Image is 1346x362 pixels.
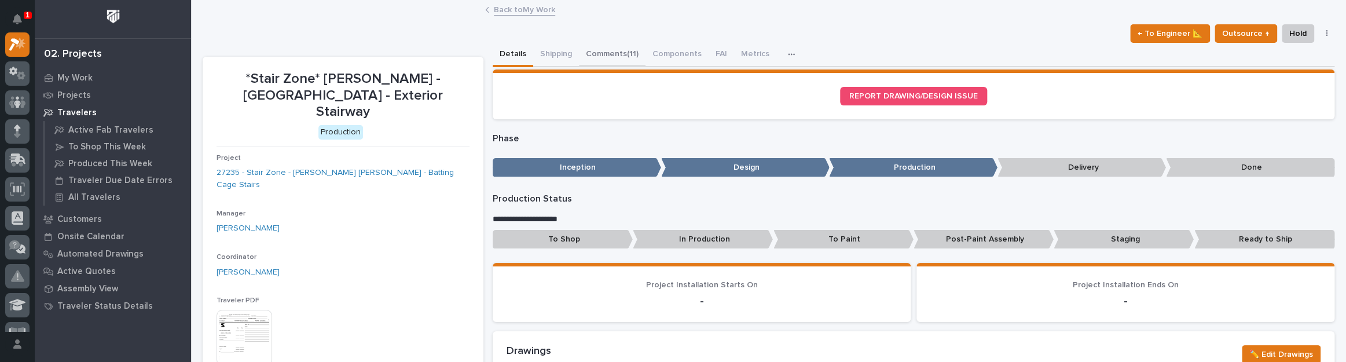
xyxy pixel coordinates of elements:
a: Produced This Week [45,155,191,171]
button: Components [646,43,709,67]
p: Phase [493,133,1334,144]
p: Customers [57,214,102,225]
p: Traveler Due Date Errors [68,175,173,186]
a: Assembly View [35,280,191,297]
p: Delivery [997,158,1166,177]
p: Done [1166,158,1334,177]
p: Staging [1054,230,1194,249]
p: 1 [25,11,30,19]
button: Metrics [734,43,776,67]
p: Active Fab Travelers [68,125,153,136]
p: Production Status [493,193,1334,204]
button: FAI [709,43,734,67]
a: Active Quotes [35,262,191,280]
p: Travelers [57,108,97,118]
p: Produced This Week [68,159,152,169]
p: To Shop This Week [68,142,146,152]
span: ← To Engineer 📐 [1138,27,1202,41]
a: [PERSON_NAME] [217,222,280,235]
span: Project Installation Starts On [646,281,757,289]
p: All Travelers [68,192,120,203]
button: Outsource ↑ [1215,24,1277,43]
p: Active Quotes [57,266,116,277]
div: Notifications1 [14,14,30,32]
span: ✏️ Edit Drawings [1249,348,1313,361]
button: Notifications [5,7,30,31]
a: Traveler Due Date Errors [45,172,191,188]
p: Design [661,158,830,177]
span: Manager [217,210,245,217]
p: Post-Paint Assembly [914,230,1054,249]
a: All Travelers [45,189,191,205]
span: Project [217,155,241,162]
span: Coordinator [217,254,256,261]
p: My Work [57,73,93,83]
p: Production [829,158,997,177]
div: 02. Projects [44,48,102,61]
img: Workspace Logo [102,6,124,27]
p: Ready to Ship [1194,230,1334,249]
div: Production [318,125,363,140]
p: To Paint [773,230,914,249]
h2: Drawings [507,345,551,358]
p: - [507,294,897,308]
a: Customers [35,210,191,228]
a: Projects [35,86,191,104]
p: Inception [493,158,661,177]
button: Shipping [533,43,579,67]
a: 27235 - Stair Zone - [PERSON_NAME] [PERSON_NAME] - Batting Cage Stairs [217,167,470,191]
span: Hold [1289,27,1307,41]
a: My Work [35,69,191,86]
p: - [930,294,1321,308]
a: REPORT DRAWING/DESIGN ISSUE [840,87,987,105]
a: Travelers [35,104,191,121]
a: Back toMy Work [494,2,555,16]
p: In Production [633,230,773,249]
span: Outsource ↑ [1222,27,1270,41]
p: Assembly View [57,284,118,294]
a: Onsite Calendar [35,228,191,245]
button: Comments (11) [579,43,646,67]
button: Hold [1282,24,1314,43]
p: To Shop [493,230,633,249]
a: Automated Drawings [35,245,191,262]
p: *Stair Zone* [PERSON_NAME] - [GEOGRAPHIC_DATA] - Exterior Stairway [217,71,470,120]
p: Projects [57,90,91,101]
a: [PERSON_NAME] [217,266,280,279]
button: ← To Engineer 📐 [1130,24,1210,43]
p: Onsite Calendar [57,232,124,242]
p: Automated Drawings [57,249,144,259]
a: Traveler Status Details [35,297,191,315]
button: Details [493,43,533,67]
span: Project Installation Ends On [1072,281,1178,289]
a: Active Fab Travelers [45,122,191,138]
a: To Shop This Week [45,138,191,155]
span: Traveler PDF [217,297,259,304]
span: REPORT DRAWING/DESIGN ISSUE [849,92,978,100]
p: Traveler Status Details [57,301,153,312]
